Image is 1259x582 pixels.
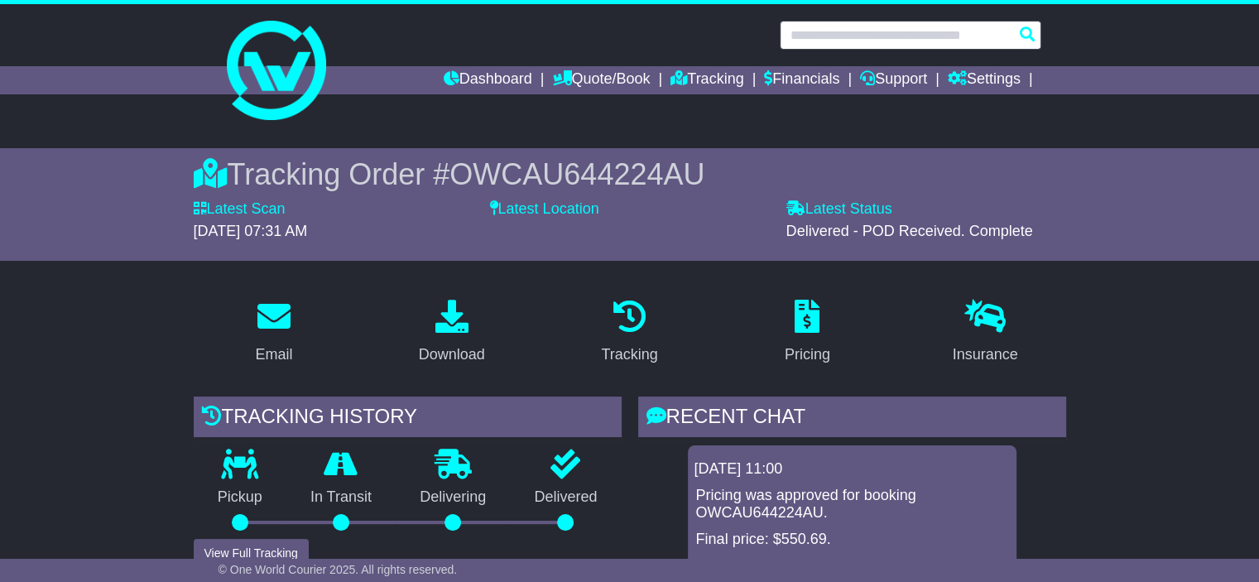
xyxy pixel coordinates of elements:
p: In Transit [286,488,396,507]
a: here [781,557,811,574]
a: Tracking [590,294,668,372]
span: Delivered - POD Received. Complete [786,223,1033,239]
div: Download [419,344,485,366]
a: Tracking [670,66,743,94]
span: © One World Courier 2025. All rights reserved. [219,563,458,576]
div: Tracking Order # [194,156,1066,192]
div: RECENT CHAT [638,397,1066,441]
div: Email [255,344,292,366]
a: Support [860,66,927,94]
a: Dashboard [444,66,532,94]
a: Settings [948,66,1021,94]
p: Pricing was approved for booking OWCAU644224AU. [696,487,1008,522]
span: [DATE] 07:31 AM [194,223,308,239]
a: Insurance [942,294,1029,372]
a: Download [408,294,496,372]
p: Delivering [396,488,510,507]
button: View Full Tracking [194,539,309,568]
p: Delivered [510,488,621,507]
div: Pricing [785,344,830,366]
a: Email [244,294,303,372]
label: Latest Status [786,200,892,219]
label: Latest Location [490,200,599,219]
p: Final price: $550.69. [696,531,1008,549]
a: Quote/Book [552,66,650,94]
div: Insurance [953,344,1018,366]
a: Financials [764,66,839,94]
p: More details: . [696,557,1008,575]
span: OWCAU644224AU [449,157,704,191]
div: [DATE] 11:00 [694,460,1010,479]
div: Tracking history [194,397,622,441]
div: Tracking [601,344,657,366]
label: Latest Scan [194,200,286,219]
a: Pricing [774,294,841,372]
p: Pickup [194,488,286,507]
